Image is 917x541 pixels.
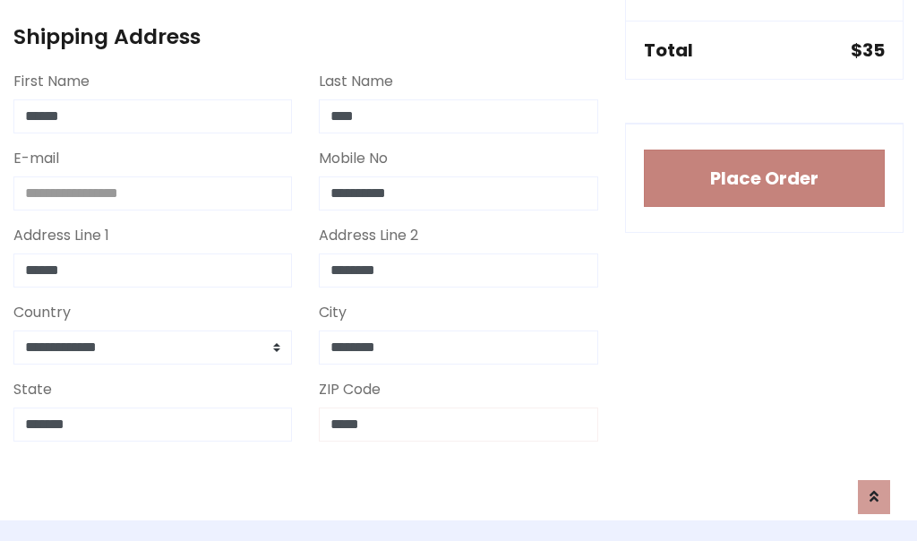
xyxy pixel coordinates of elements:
[13,148,59,169] label: E-mail
[319,302,347,323] label: City
[13,379,52,400] label: State
[319,148,388,169] label: Mobile No
[319,71,393,92] label: Last Name
[13,302,71,323] label: Country
[13,71,90,92] label: First Name
[13,24,598,49] h4: Shipping Address
[644,150,885,207] button: Place Order
[319,225,418,246] label: Address Line 2
[862,38,885,63] span: 35
[319,379,381,400] label: ZIP Code
[644,39,693,61] h5: Total
[13,225,109,246] label: Address Line 1
[851,39,885,61] h5: $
